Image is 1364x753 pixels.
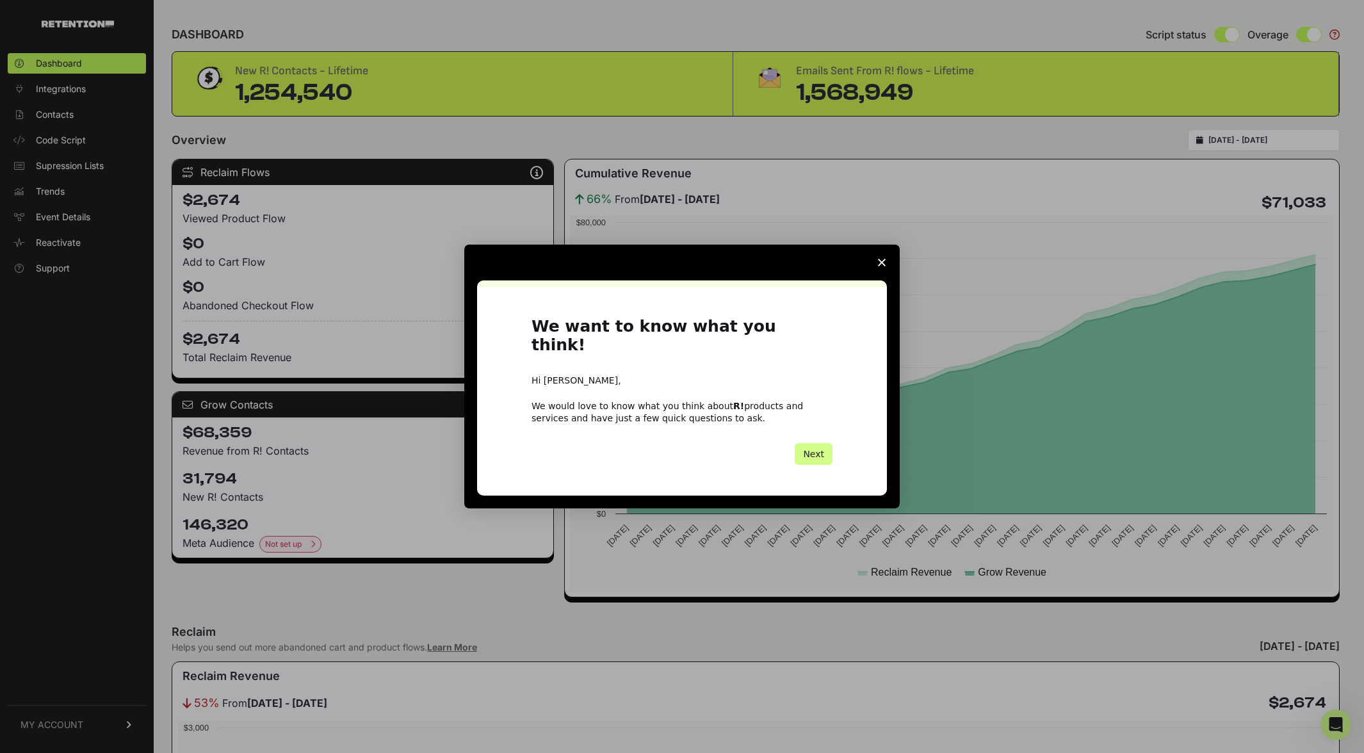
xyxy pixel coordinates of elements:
[733,401,744,411] b: R!
[795,443,832,465] button: Next
[864,245,900,280] span: Close survey
[532,375,832,387] div: Hi [PERSON_NAME],
[532,318,832,362] h1: We want to know what you think!
[532,400,832,423] div: We would love to know what you think about products and services and have just a few quick questi...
